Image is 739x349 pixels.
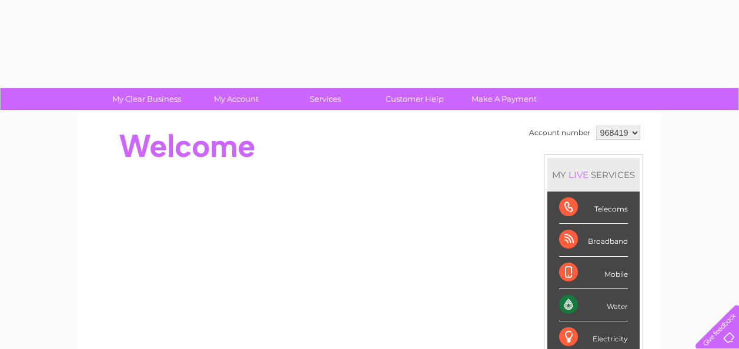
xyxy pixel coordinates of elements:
a: My Clear Business [98,88,195,110]
a: Customer Help [366,88,463,110]
div: MY SERVICES [547,158,640,192]
div: LIVE [566,169,591,180]
a: Services [277,88,374,110]
div: Water [559,289,628,321]
a: Make A Payment [456,88,553,110]
div: Broadband [559,224,628,256]
div: Mobile [559,257,628,289]
a: My Account [188,88,285,110]
div: Telecoms [559,192,628,224]
td: Account number [526,123,593,143]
